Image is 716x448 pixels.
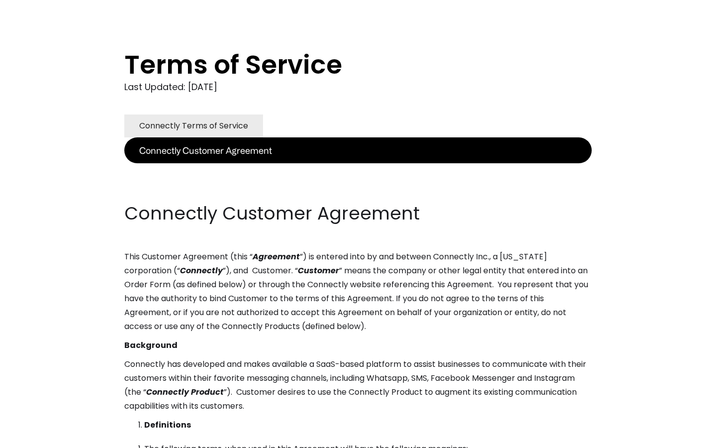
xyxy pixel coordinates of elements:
[124,201,592,226] h2: Connectly Customer Agreement
[139,143,272,157] div: Connectly Customer Agreement
[20,431,60,445] ul: Language list
[146,386,224,398] em: Connectly Product
[124,182,592,196] p: ‍
[10,430,60,445] aside: Language selected: English
[124,50,552,80] h1: Terms of Service
[144,419,191,431] strong: Definitions
[180,265,223,276] em: Connectly
[124,339,178,351] strong: Background
[124,163,592,177] p: ‍
[298,265,339,276] em: Customer
[124,250,592,334] p: This Customer Agreement (this “ ”) is entered into by and between Connectly Inc., a [US_STATE] co...
[124,80,592,95] div: Last Updated: [DATE]
[124,357,592,413] p: Connectly has developed and makes available a SaaS-based platform to assist businesses to communi...
[253,251,300,262] em: Agreement
[139,119,248,133] div: Connectly Terms of Service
